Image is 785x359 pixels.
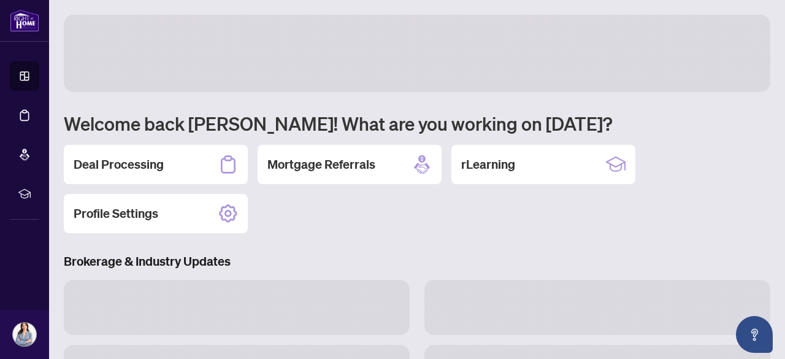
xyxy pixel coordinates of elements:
[13,323,36,346] img: Profile Icon
[64,112,770,135] h1: Welcome back [PERSON_NAME]! What are you working on [DATE]?
[736,316,773,353] button: Open asap
[64,253,770,270] h3: Brokerage & Industry Updates
[267,156,375,173] h2: Mortgage Referrals
[74,156,164,173] h2: Deal Processing
[461,156,515,173] h2: rLearning
[10,9,39,32] img: logo
[74,205,158,222] h2: Profile Settings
